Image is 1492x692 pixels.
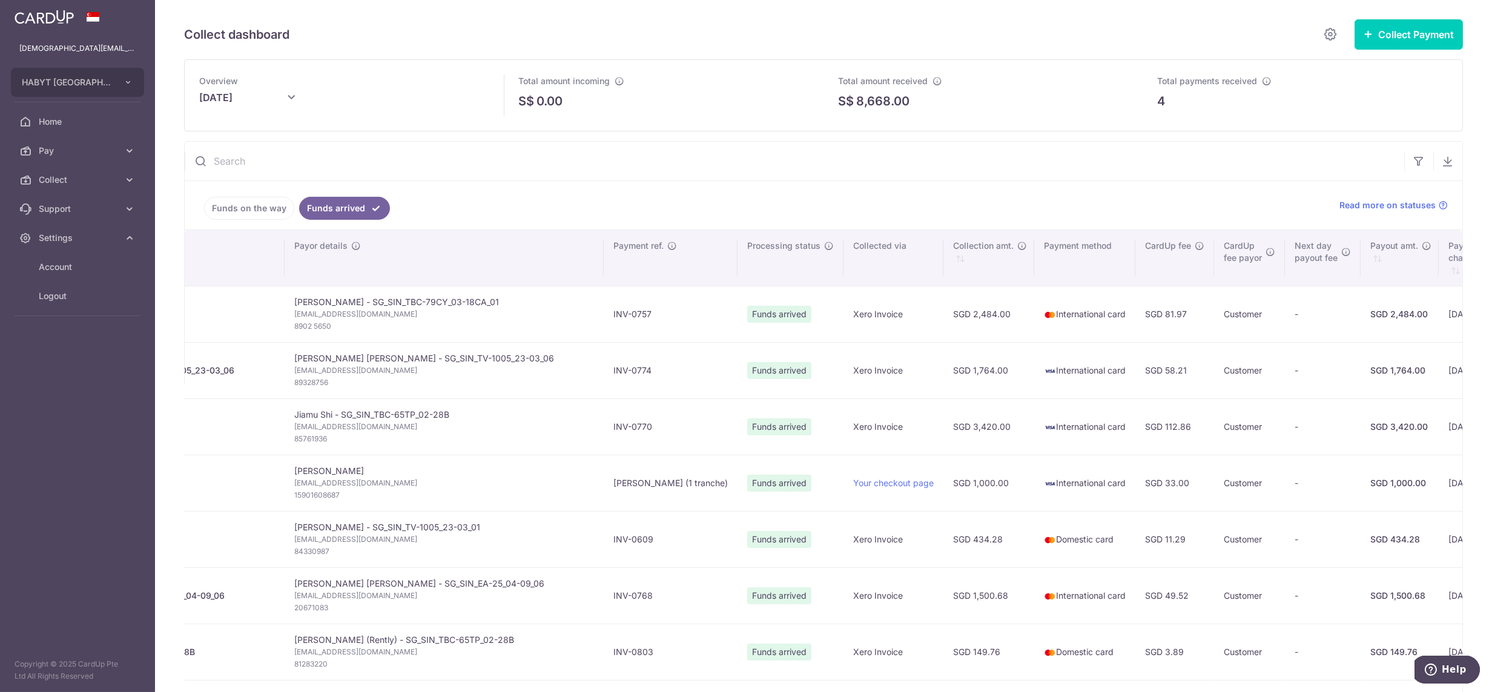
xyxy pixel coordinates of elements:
[294,545,594,558] span: 84330987
[285,455,604,511] td: [PERSON_NAME]
[943,342,1034,398] td: SGD 1,764.00
[1214,286,1285,342] td: Customer
[1370,477,1429,489] div: SGD 1,000.00
[294,433,594,445] span: 85761936
[1135,230,1214,286] th: CardUp fee
[519,92,535,110] span: S$
[1370,240,1418,252] span: Payout amt.
[294,308,594,320] span: [EMAIL_ADDRESS][DOMAIN_NAME]
[838,92,854,110] span: S$
[1285,342,1361,398] td: -
[285,230,604,286] th: Payor details
[1034,455,1135,511] td: International card
[604,624,738,680] td: INV-0803
[747,306,811,323] span: Funds arrived
[1158,92,1166,110] p: 4
[843,398,943,455] td: Xero Invoice
[537,92,563,110] p: 0.00
[199,76,238,86] span: Overview
[1285,624,1361,680] td: -
[294,320,594,332] span: 8902 5650
[1224,240,1262,264] span: CardUp fee payor
[1034,342,1135,398] td: International card
[604,567,738,624] td: INV-0768
[1285,230,1361,286] th: Next daypayout fee
[1285,511,1361,567] td: -
[285,511,604,567] td: [PERSON_NAME] - SG_SIN_TV-1005_23-03_01
[1355,19,1463,50] button: Collect Payment
[1370,421,1429,433] div: SGD 3,420.00
[39,290,119,302] span: Logout
[294,590,594,602] span: [EMAIL_ADDRESS][DOMAIN_NAME]
[294,240,348,252] span: Payor details
[294,602,594,614] span: 20671083
[1414,656,1480,686] iframe: Opens a widget where you can find more information
[604,286,738,342] td: INV-0757
[39,116,119,128] span: Home
[1214,567,1285,624] td: Customer
[299,197,390,220] a: Funds arrived
[15,10,74,24] img: CardUp
[1034,230,1135,286] th: Payment method
[1214,511,1285,567] td: Customer
[1044,365,1056,377] img: visa-sm-192604c4577d2d35970c8ed26b86981c2741ebd56154ab54ad91a526f0f24972.png
[943,286,1034,342] td: SGD 2,484.00
[1145,240,1191,252] span: CardUp fee
[1285,567,1361,624] td: -
[204,197,294,220] a: Funds on the way
[294,421,594,433] span: [EMAIL_ADDRESS][DOMAIN_NAME]
[1044,309,1056,321] img: mastercard-sm-87a3fd1e0bddd137fecb07648320f44c262e2538e7db6024463105ddbc961eb2.png
[1034,567,1135,624] td: International card
[1214,230,1285,286] th: CardUpfee payor
[1034,511,1135,567] td: Domestic card
[843,567,943,624] td: Xero Invoice
[1044,534,1056,546] img: mastercard-sm-87a3fd1e0bddd137fecb07648320f44c262e2538e7db6024463105ddbc961eb2.png
[1370,308,1429,320] div: SGD 2,484.00
[1214,624,1285,680] td: Customer
[185,142,1404,180] input: Search
[604,342,738,398] td: INV-0774
[604,455,738,511] td: [PERSON_NAME] (1 tranche)
[853,478,934,488] a: Your checkout page
[39,203,119,215] span: Support
[294,489,594,501] span: 15901608687
[1370,590,1429,602] div: SGD 1,500.68
[843,624,943,680] td: Xero Invoice
[747,418,811,435] span: Funds arrived
[1135,342,1214,398] td: SGD 58.21
[943,230,1034,286] th: Collection amt. : activate to sort column ascending
[1135,567,1214,624] td: SGD 49.52
[1285,455,1361,511] td: -
[1370,646,1429,658] div: SGD 149.76
[838,76,928,86] span: Total amount received
[1135,511,1214,567] td: SGD 11.29
[39,174,119,186] span: Collect
[1295,240,1338,264] span: Next day payout fee
[1044,590,1056,602] img: mastercard-sm-87a3fd1e0bddd137fecb07648320f44c262e2538e7db6024463105ddbc961eb2.png
[27,8,52,19] span: Help
[19,42,136,54] p: [DEMOGRAPHIC_DATA][EMAIL_ADDRESS][DOMAIN_NAME]
[1339,199,1448,211] a: Read more on statuses
[294,364,594,377] span: [EMAIL_ADDRESS][DOMAIN_NAME]
[1158,76,1258,86] span: Total payments received
[285,286,604,342] td: [PERSON_NAME] - SG_SIN_TBC-79CY_03-18CA_01
[1135,286,1214,342] td: SGD 81.97
[285,398,604,455] td: Jiamu Shi - SG_SIN_TBC-65TP_02-28B
[39,261,119,273] span: Account
[294,646,594,658] span: [EMAIL_ADDRESS][DOMAIN_NAME]
[22,76,111,88] span: HABYT [GEOGRAPHIC_DATA] ONE PTE. LTD.
[843,286,943,342] td: Xero Invoice
[285,624,604,680] td: [PERSON_NAME] (Rently) - SG_SIN_TBC-65TP_02-28B
[943,398,1034,455] td: SGD 3,420.00
[747,475,811,492] span: Funds arrived
[1339,199,1436,211] span: Read more on statuses
[11,68,144,97] button: HABYT [GEOGRAPHIC_DATA] ONE PTE. LTD.
[519,76,610,86] span: Total amount incoming
[604,230,738,286] th: Payment ref.
[1285,398,1361,455] td: -
[943,511,1034,567] td: SGD 434.28
[1361,230,1439,286] th: Payout amt. : activate to sort column ascending
[1034,624,1135,680] td: Domestic card
[604,398,738,455] td: INV-0770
